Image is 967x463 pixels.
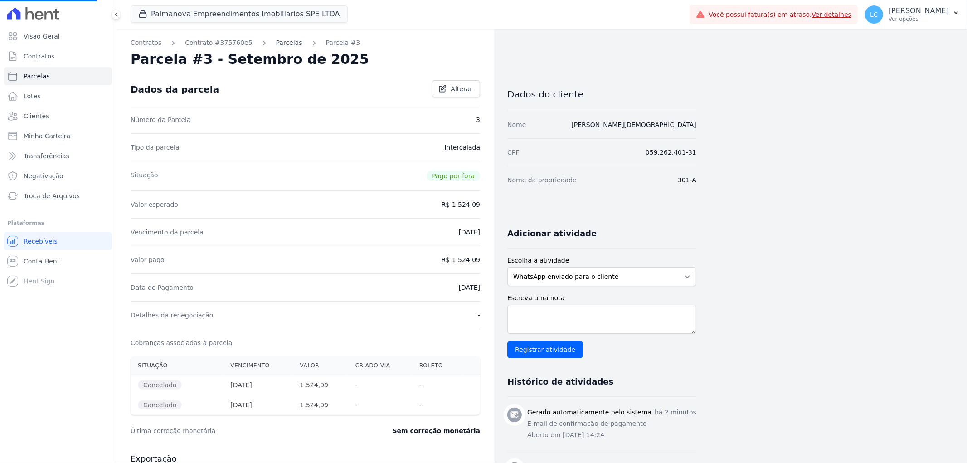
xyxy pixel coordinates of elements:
a: Lotes [4,87,112,105]
span: Minha Carteira [24,132,70,141]
dd: R$ 1.524,09 [442,200,480,209]
p: E-mail de confirmacão de pagamento [527,419,696,429]
span: Lotes [24,92,41,101]
dd: 059.262.401-31 [646,148,696,157]
dt: Vencimento da parcela [131,228,204,237]
span: Transferências [24,151,69,161]
dt: Valor esperado [131,200,178,209]
div: Plataformas [7,218,108,229]
dt: Nome da propriedade [507,175,577,185]
dd: [DATE] [459,283,480,292]
a: Transferências [4,147,112,165]
th: Valor [293,356,348,375]
span: Pago por fora [427,171,480,181]
th: 1.524,09 [293,395,348,415]
p: Aberto em [DATE] 14:24 [527,430,696,440]
th: - [348,395,412,415]
dt: Número da Parcela [131,115,191,124]
a: Alterar [432,80,480,97]
th: Boleto [412,356,462,375]
dd: 3 [476,115,480,124]
p: Ver opções [889,15,949,23]
p: [PERSON_NAME] [889,6,949,15]
h3: Adicionar atividade [507,228,597,239]
dt: Detalhes da renegociação [131,311,214,320]
th: - [412,375,462,395]
span: Negativação [24,171,63,180]
input: Registrar atividade [507,341,583,358]
th: - [412,395,462,415]
dd: 301-A [678,175,696,185]
a: Troca de Arquivos [4,187,112,205]
span: Clientes [24,112,49,121]
dd: R$ 1.524,09 [442,255,480,264]
th: Situação [131,356,223,375]
dd: Sem correção monetária [393,426,480,435]
th: Criado via [348,356,412,375]
span: Você possui fatura(s) em atraso. [709,10,851,19]
span: Troca de Arquivos [24,191,80,200]
a: Contratos [4,47,112,65]
span: Cancelado [138,400,182,409]
button: LC [PERSON_NAME] Ver opções [858,2,967,27]
label: Escolha a atividade [507,256,696,265]
dt: CPF [507,148,519,157]
th: Vencimento [223,356,292,375]
button: Palmanova Empreendimentos Imobiliarios SPE LTDA [131,5,348,23]
p: há 2 minutos [655,408,696,417]
span: Visão Geral [24,32,60,41]
a: Minha Carteira [4,127,112,145]
th: [DATE] [223,395,292,415]
span: Alterar [451,84,472,93]
a: Parcela #3 [326,38,360,48]
dt: Última correção monetária [131,426,337,435]
span: Parcelas [24,72,50,81]
dt: Cobranças associadas à parcela [131,338,232,347]
a: Contratos [131,38,161,48]
a: [PERSON_NAME][DEMOGRAPHIC_DATA] [572,121,696,128]
dd: [DATE] [459,228,480,237]
dd: - [478,311,480,320]
dt: Situação [131,171,158,181]
h3: Histórico de atividades [507,376,613,387]
dt: Tipo da parcela [131,143,180,152]
nav: Breadcrumb [131,38,480,48]
label: Escreva uma nota [507,293,696,303]
a: Negativação [4,167,112,185]
dt: Data de Pagamento [131,283,194,292]
a: Clientes [4,107,112,125]
th: 1.524,09 [293,375,348,395]
span: Contratos [24,52,54,61]
a: Ver detalhes [812,11,852,18]
dd: Intercalada [444,143,480,152]
a: Visão Geral [4,27,112,45]
a: Parcelas [276,38,302,48]
h3: Dados do cliente [507,89,696,100]
a: Recebíveis [4,232,112,250]
div: Dados da parcela [131,84,219,95]
dt: Valor pago [131,255,165,264]
a: Parcelas [4,67,112,85]
span: LC [870,11,878,18]
h2: Parcela #3 - Setembro de 2025 [131,51,369,68]
th: [DATE] [223,375,292,395]
a: Contrato #375760e5 [185,38,252,48]
th: - [348,375,412,395]
dt: Nome [507,120,526,129]
a: Conta Hent [4,252,112,270]
span: Recebíveis [24,237,58,246]
span: Cancelado [138,380,182,390]
span: Conta Hent [24,257,59,266]
h3: Gerado automaticamente pelo sistema [527,408,651,417]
